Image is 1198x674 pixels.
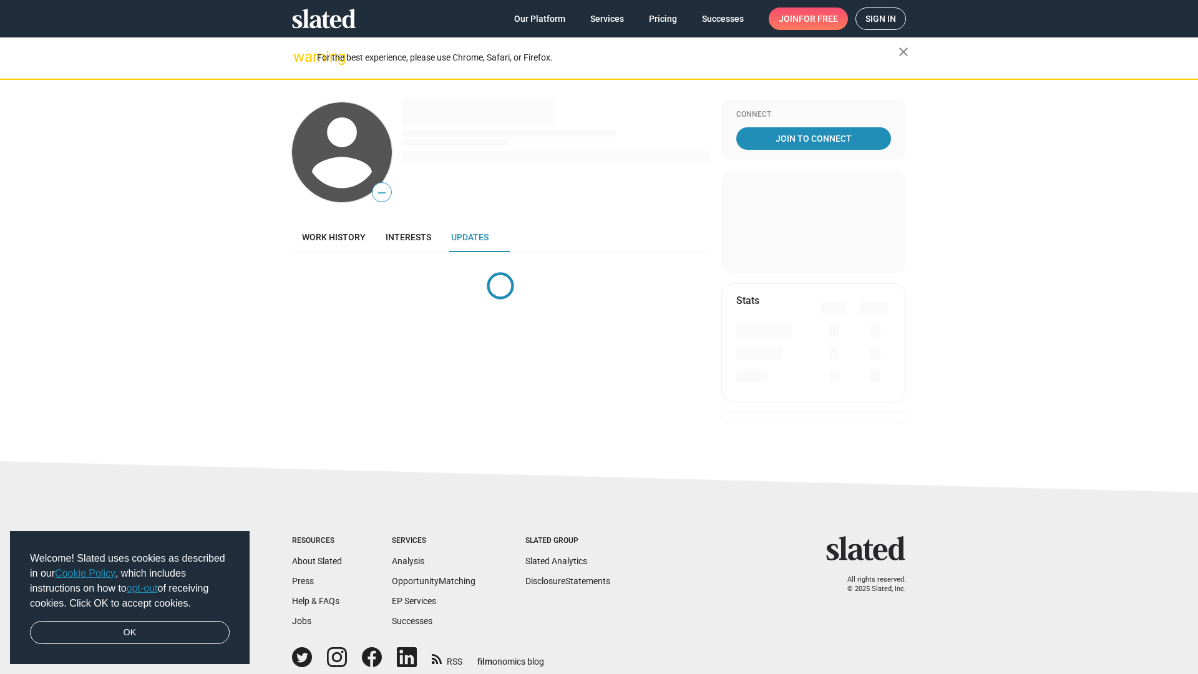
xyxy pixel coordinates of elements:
a: Services [580,7,634,30]
a: dismiss cookie message [30,621,230,645]
span: for free [799,7,838,30]
div: Slated Group [525,536,610,546]
span: Welcome! Slated uses cookies as described in our , which includes instructions on how to of recei... [30,551,230,611]
span: Join To Connect [739,127,889,150]
a: Successes [392,616,432,626]
span: Pricing [649,7,677,30]
a: Help & FAQs [292,596,339,606]
a: Joinfor free [769,7,848,30]
span: Join [779,7,838,30]
a: Cookie Policy [55,568,115,579]
a: Updates [441,222,499,252]
a: Analysis [392,556,424,566]
a: filmonomics blog [477,646,544,668]
span: Our Platform [514,7,565,30]
div: Services [392,536,475,546]
span: Sign in [865,8,896,29]
span: Successes [702,7,744,30]
div: Resources [292,536,342,546]
span: Interests [386,232,431,242]
a: Successes [692,7,754,30]
div: cookieconsent [10,531,250,665]
a: Sign in [855,7,906,30]
div: For the best experience, please use Chrome, Safari, or Firefox. [317,49,898,66]
a: EP Services [392,596,436,606]
p: All rights reserved. © 2025 Slated, Inc. [834,575,906,593]
mat-icon: warning [293,49,308,64]
span: Updates [451,232,489,242]
span: Work history [302,232,366,242]
a: Join To Connect [736,127,891,150]
a: Work history [292,222,376,252]
a: Our Platform [504,7,575,30]
a: Interests [376,222,441,252]
a: opt-out [127,583,158,593]
mat-icon: close [896,44,911,59]
a: RSS [432,648,462,668]
a: About Slated [292,556,342,566]
a: DisclosureStatements [525,576,610,586]
a: OpportunityMatching [392,576,475,586]
span: — [373,185,391,201]
a: Press [292,576,314,586]
span: Services [590,7,624,30]
mat-card-title: Stats [736,294,759,307]
span: film [477,657,492,667]
a: Slated Analytics [525,556,587,566]
a: Pricing [639,7,687,30]
div: Connect [736,110,891,120]
a: Jobs [292,616,311,626]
